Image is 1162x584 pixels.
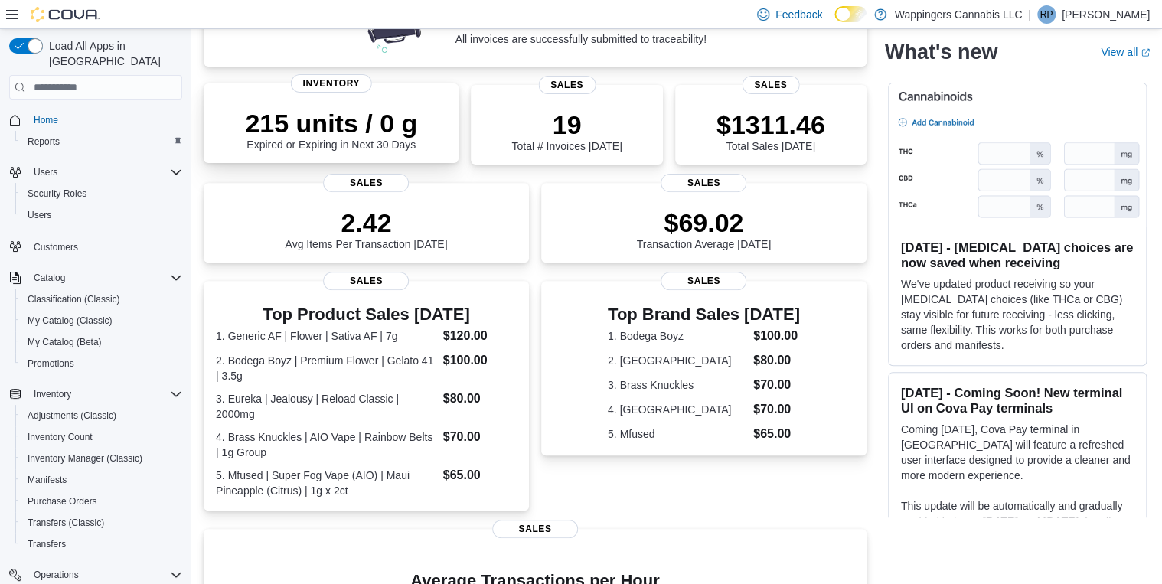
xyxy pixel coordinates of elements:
[443,390,517,408] dd: $80.00
[21,132,182,151] span: Reports
[28,269,182,287] span: Catalog
[3,161,188,183] button: Users
[834,6,867,22] input: Dark Mode
[34,114,58,126] span: Home
[290,74,372,93] span: Inventory
[511,109,622,152] div: Total # Invoices [DATE]
[28,135,60,148] span: Reports
[216,429,437,460] dt: 4. Brass Knuckles | AIO Vape | Rainbow Belts | 1g Group
[28,209,51,221] span: Users
[1101,46,1150,58] a: View allExternal link
[21,290,182,308] span: Classification (Classic)
[443,327,517,345] dd: $120.00
[216,353,437,383] dt: 2. Bodega Boyz | Premium Flower | Gelato 41 | 3.5g
[753,425,800,443] dd: $65.00
[753,351,800,370] dd: $80.00
[28,238,84,256] a: Customers
[15,533,188,555] button: Transfers
[216,468,437,498] dt: 5. Mfused | Super Fog Vape (AIO) | Maui Pineapple (Citrus) | 1g x 2ct
[28,269,71,287] button: Catalog
[216,328,437,344] dt: 1. Generic AF | Flower | Sativa AF | 7g
[21,428,182,446] span: Inventory Count
[21,406,182,425] span: Adjustments (Classic)
[28,566,85,584] button: Operations
[21,492,182,511] span: Purchase Orders
[15,448,188,469] button: Inventory Manager (Classic)
[21,206,182,224] span: Users
[716,109,825,152] div: Total Sales [DATE]
[28,385,77,403] button: Inventory
[216,391,437,422] dt: 3. Eureka | Jealousy | Reload Classic | 2000mg
[21,514,110,532] a: Transfers (Classic)
[901,385,1134,416] h3: [DATE] - Coming Soon! New terminal UI on Cova Pay terminals
[15,204,188,226] button: Users
[661,174,746,192] span: Sales
[285,207,447,250] div: Avg Items Per Transaction [DATE]
[3,235,188,257] button: Customers
[28,357,74,370] span: Promotions
[28,409,116,422] span: Adjustments (Classic)
[15,469,188,491] button: Manifests
[15,405,188,426] button: Adjustments (Classic)
[15,183,188,204] button: Security Roles
[753,327,800,345] dd: $100.00
[1028,5,1031,24] p: |
[901,422,1134,483] p: Coming [DATE], Cova Pay terminal in [GEOGRAPHIC_DATA] will feature a refreshed user interface des...
[28,237,182,256] span: Customers
[511,109,622,140] p: 19
[28,452,142,465] span: Inventory Manager (Classic)
[716,109,825,140] p: $1311.46
[21,333,108,351] a: My Catalog (Beta)
[1040,5,1053,24] span: RP
[21,428,99,446] a: Inventory Count
[661,272,746,290] span: Sales
[323,272,409,290] span: Sales
[982,515,1078,527] strong: [DATE] and [DATE]
[901,276,1134,353] p: We've updated product receiving so your [MEDICAL_DATA] choices (like THCa or CBG) stay visible fo...
[636,207,771,238] p: $69.02
[34,241,78,253] span: Customers
[21,290,126,308] a: Classification (Classic)
[34,569,79,581] span: Operations
[28,474,67,486] span: Manifests
[28,111,64,129] a: Home
[608,426,747,442] dt: 5. Mfused
[894,5,1022,24] p: Wappingers Cannabis LLC
[3,383,188,405] button: Inventory
[443,428,517,446] dd: $70.00
[28,315,113,327] span: My Catalog (Classic)
[31,7,100,22] img: Cova
[21,132,66,151] a: Reports
[21,535,72,553] a: Transfers
[443,466,517,484] dd: $65.00
[742,76,799,94] span: Sales
[753,400,800,419] dd: $70.00
[28,517,104,529] span: Transfers (Classic)
[21,354,182,373] span: Promotions
[21,184,182,203] span: Security Roles
[28,538,66,550] span: Transfers
[21,333,182,351] span: My Catalog (Beta)
[636,207,771,250] div: Transaction Average [DATE]
[15,512,188,533] button: Transfers (Classic)
[28,566,182,584] span: Operations
[28,188,86,200] span: Security Roles
[21,206,57,224] a: Users
[21,535,182,553] span: Transfers
[608,328,747,344] dt: 1. Bodega Boyz
[21,514,182,532] span: Transfers (Classic)
[28,293,120,305] span: Classification (Classic)
[43,38,182,69] span: Load All Apps in [GEOGRAPHIC_DATA]
[901,240,1134,270] h3: [DATE] - [MEDICAL_DATA] choices are now saved when receiving
[28,163,182,181] span: Users
[15,426,188,448] button: Inventory Count
[608,353,747,368] dt: 2. [GEOGRAPHIC_DATA]
[21,312,182,330] span: My Catalog (Classic)
[245,108,417,139] p: 215 units / 0 g
[1062,5,1150,24] p: [PERSON_NAME]
[834,22,835,23] span: Dark Mode
[885,40,997,64] h2: What's new
[443,351,517,370] dd: $100.00
[3,109,188,131] button: Home
[34,388,71,400] span: Inventory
